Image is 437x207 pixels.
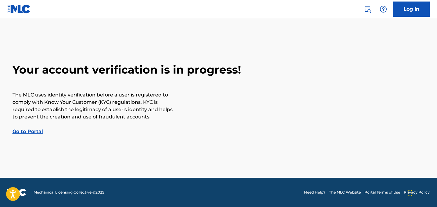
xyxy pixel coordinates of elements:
[380,5,387,13] img: help
[7,5,31,13] img: MLC Logo
[7,189,26,196] img: logo
[304,190,325,195] a: Need Help?
[329,190,361,195] a: The MLC Website
[13,91,174,121] p: The MLC uses identity verification before a user is registered to comply with Know Your Customer ...
[407,178,437,207] iframe: Chat Widget
[34,190,104,195] span: Mechanical Licensing Collective © 2025
[13,129,43,134] a: Go to Portal
[408,184,412,202] div: Drag
[364,5,371,13] img: search
[361,3,374,15] a: Public Search
[404,190,430,195] a: Privacy Policy
[393,2,430,17] a: Log In
[13,63,425,77] h2: Your account verification is in progress!
[377,3,389,15] div: Help
[364,190,400,195] a: Portal Terms of Use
